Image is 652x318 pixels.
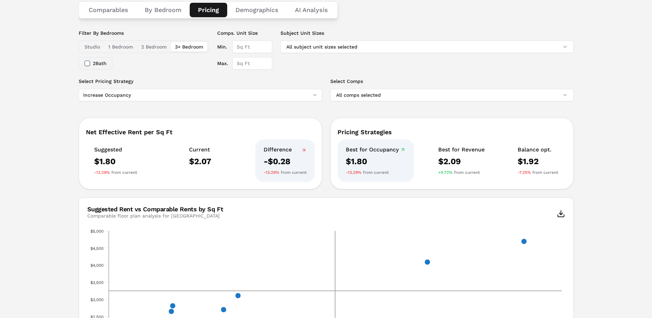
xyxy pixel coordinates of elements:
[189,156,211,167] div: $2.07
[79,30,209,36] label: Filter By Bedrooms
[346,170,362,175] span: -13.29%
[330,89,574,101] button: All comps selected
[168,309,174,314] path: x, 1264, 2,649. Comps.
[87,212,223,219] div: Comparable floor plan analysis for [GEOGRAPHIC_DATA]
[232,41,272,53] input: Sq Ft
[518,170,531,175] span: -7.25%
[90,297,103,302] text: $3,000
[217,41,228,53] label: Min.
[438,170,453,175] span: +0.72%
[80,42,104,52] button: Studio
[80,3,136,17] button: Comparables
[221,307,226,312] path: x, 1400, 2,704.78. Comps.
[280,30,574,36] label: Subject Unit Sizes
[346,170,406,175] div: from current
[518,170,558,175] div: from current
[264,170,307,175] div: from current
[280,41,574,53] button: All subject unit sizes selected
[104,42,137,52] button: 1 Bedroom
[94,170,110,175] span: -13.29%
[330,78,574,85] label: Select Comps
[90,229,103,234] text: $5,000
[518,156,558,167] div: $1.92
[217,57,228,70] label: Max.
[346,146,406,153] div: Best for Occupancy
[90,263,103,268] text: $4,000
[264,170,279,175] span: -13.29%
[424,259,430,265] path: x, 1984, 4,093.33. Comps.
[338,129,566,135] div: Pricing Strategies
[93,61,107,66] label: 2 Bath
[264,156,307,167] div: -$0.28
[232,57,272,70] input: Sq Ft
[171,42,207,52] button: 3+ Bedroom
[86,129,315,135] div: Net Effective Rent per Sq Ft
[79,78,322,85] label: Select Pricing Strategy
[170,303,175,309] path: x, 1255, 2,804.31. Comps.
[235,293,241,298] path: x, 1458, 3,104.33. Comps.
[94,156,137,167] div: $1.80
[190,3,227,17] button: Pricing
[90,246,103,251] text: $4,500
[438,170,485,175] div: from current
[518,146,558,153] div: Balance opt.
[264,146,307,153] div: Difference
[94,170,137,175] div: from current
[217,30,272,36] label: Comps. Unit Size
[438,146,485,153] div: Best for Revenue
[136,3,190,17] button: By Bedroom
[287,3,336,17] button: AI Analysis
[90,280,103,285] text: $3,500
[227,3,287,17] button: Demographics
[189,146,211,153] div: Current
[137,42,171,52] button: 2 Bedroom
[438,156,485,167] div: $2.09
[94,146,137,153] div: Suggested
[346,156,406,167] div: $1.80
[87,206,223,212] div: Suggested Rent vs Comparable Rents by Sq Ft
[521,238,527,244] path: x, 2254, 4,685. Comps.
